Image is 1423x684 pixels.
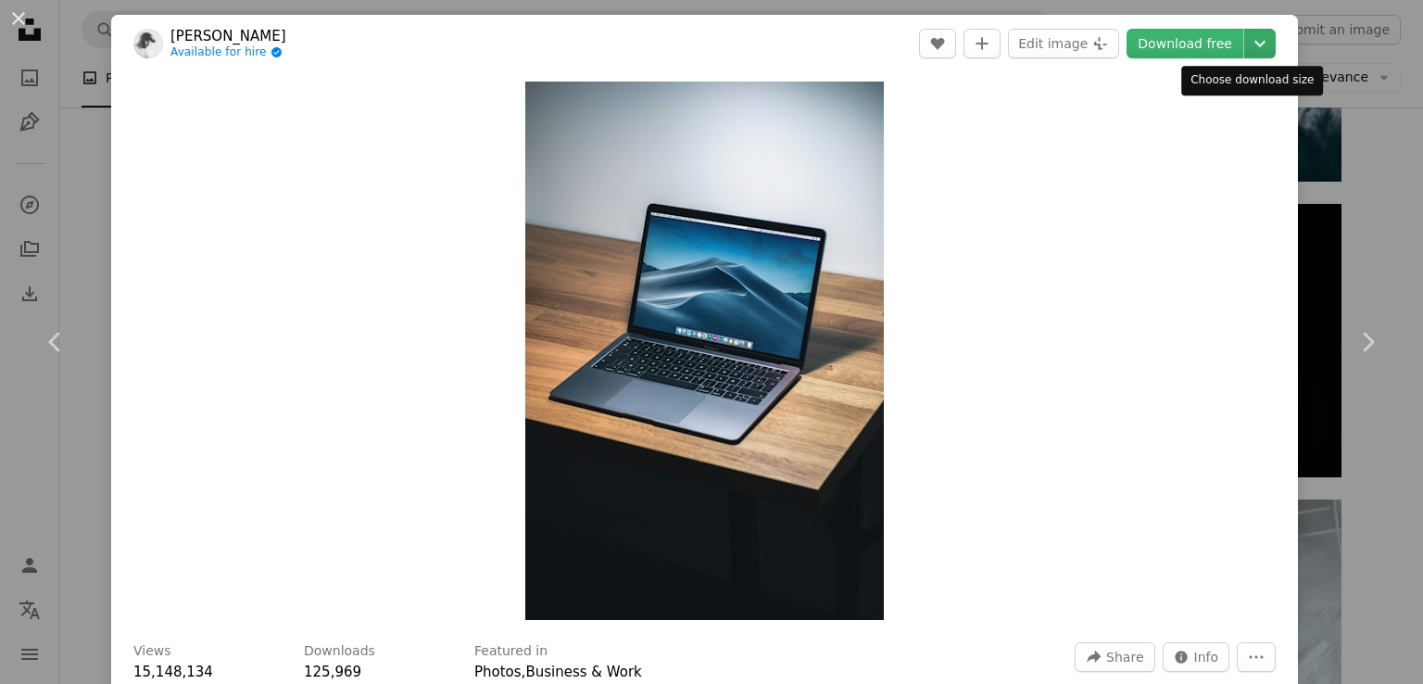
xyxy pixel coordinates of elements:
h3: Views [133,642,171,661]
button: More Actions [1237,642,1276,672]
span: 125,969 [304,664,361,680]
button: Add to Collection [963,29,1001,58]
button: Like [919,29,956,58]
a: Photos [474,664,522,680]
button: Edit image [1008,29,1119,58]
button: Zoom in on this image [525,82,884,620]
button: Stats about this image [1163,642,1230,672]
span: Share [1106,643,1143,671]
a: Business & Work [525,664,641,680]
a: [PERSON_NAME] [170,27,286,45]
button: Share this image [1075,642,1154,672]
span: , [522,664,526,680]
h3: Featured in [474,642,548,661]
img: Go to Howard Bouchevereau's profile [133,29,163,58]
img: MacBook Pro [525,82,884,620]
div: Choose download size [1181,66,1323,95]
a: Next [1312,253,1423,431]
a: Available for hire [170,45,286,60]
h3: Downloads [304,642,375,661]
span: 15,148,134 [133,664,213,680]
a: Download free [1127,29,1243,58]
button: Choose download size [1244,29,1276,58]
span: Info [1194,643,1219,671]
